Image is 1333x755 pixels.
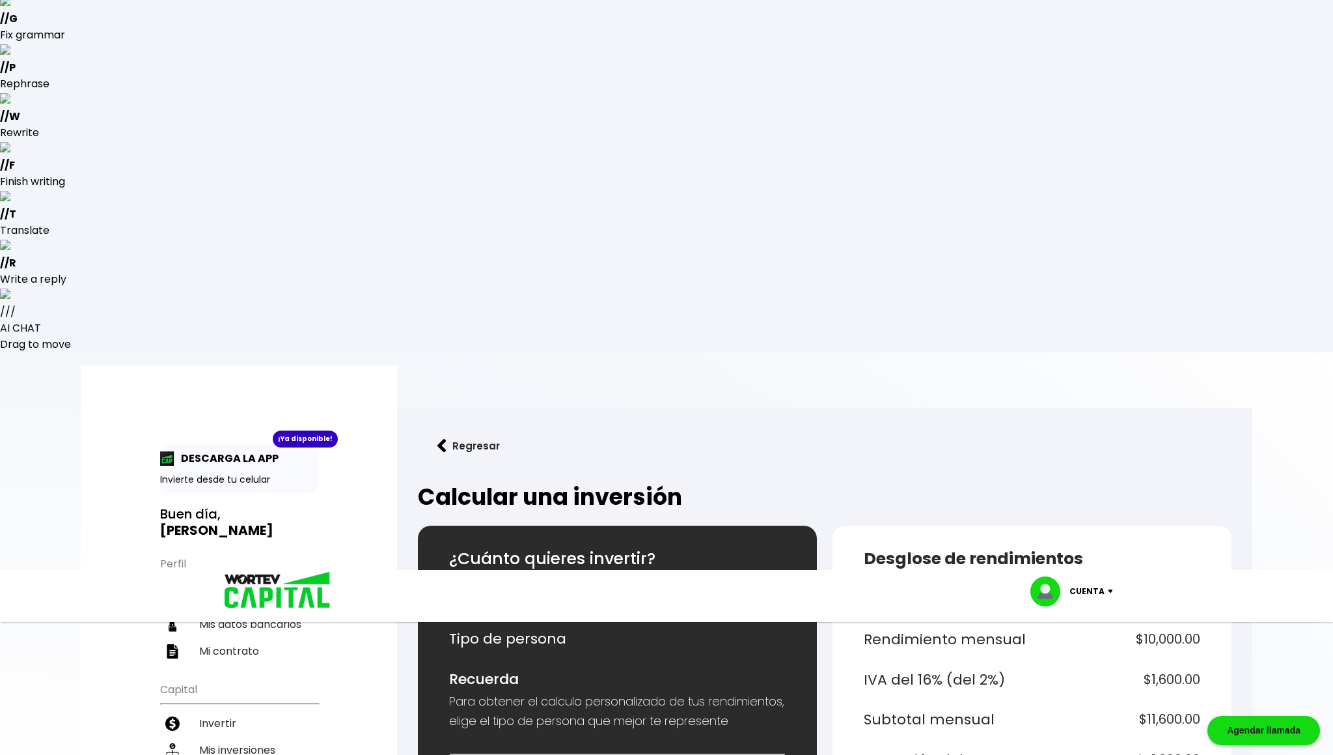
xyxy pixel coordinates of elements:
img: contrato-icon.f2db500c.svg [165,644,180,659]
img: icon-down [1105,590,1122,593]
img: profile-image [1030,577,1069,606]
a: Mi contrato [160,638,318,664]
a: flecha izquierdaRegresar [418,429,1231,463]
p: Cuenta [1069,582,1105,601]
h6: Subtotal mensual [864,707,1027,732]
h6: Rendimiento mensual [864,627,1027,652]
img: invertir-icon.b3b967d7.svg [165,717,180,731]
ul: Perfil [160,549,318,664]
p: DESCARGA LA APP [174,450,279,466]
p: Para obtener el calculo personalizado de tus rendimientos, elige el tipo de persona que mejor te ... [449,692,786,731]
h6: Recuerda [449,667,786,692]
img: logo_wortev_capital [211,570,335,612]
a: Invertir [160,710,318,737]
div: ¡Ya disponible! [273,431,338,448]
a: Mis datos bancarios [160,611,318,638]
h6: $10,000.00 [1038,627,1201,652]
img: datos-icon.10cf9172.svg [165,618,180,632]
button: Regresar [418,429,519,463]
p: Invierte desde tu celular [160,473,318,487]
h5: ¿Cuánto quieres invertir? [449,547,786,571]
h6: $11,600.00 [1038,707,1201,732]
h6: Tipo de persona [449,627,786,651]
img: flecha izquierda [437,439,447,453]
h6: IVA del 16% (del 2%) [864,668,1027,692]
img: app-icon [160,451,174,466]
b: [PERSON_NAME] [160,521,273,539]
h2: Calcular una inversión [418,484,1231,510]
h6: $1,600.00 [1038,668,1201,692]
h5: Desglose de rendimientos [864,547,1200,571]
div: Agendar llamada [1207,716,1320,745]
h3: Buen día, [160,506,318,539]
